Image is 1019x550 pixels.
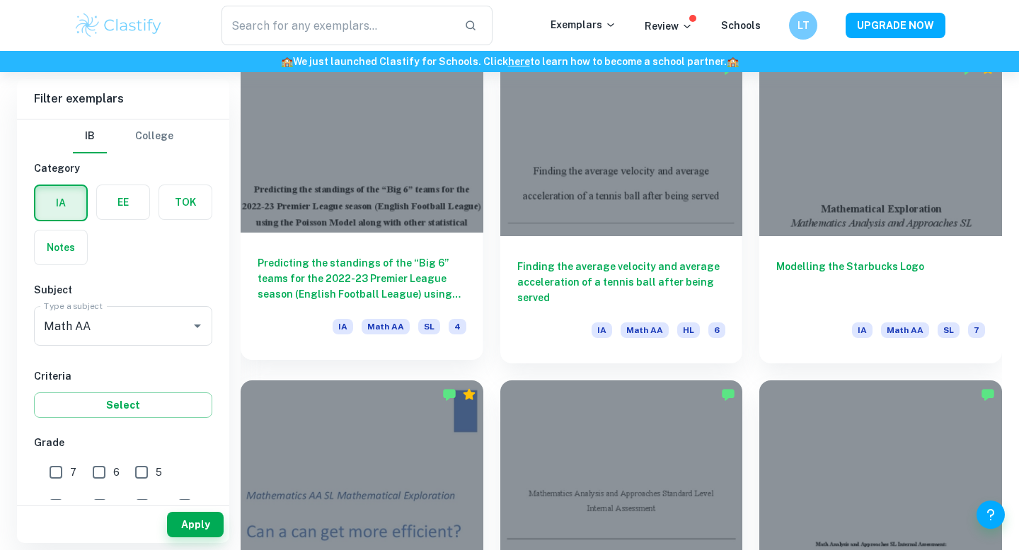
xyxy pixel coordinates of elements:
[981,387,995,402] img: Marked
[281,56,293,67] span: 🏫
[795,18,812,33] h6: LT
[34,435,212,450] h6: Grade
[156,498,162,513] span: 2
[721,387,735,402] img: Marked
[34,368,212,384] h6: Criteria
[462,387,476,402] div: Premium
[727,56,739,67] span: 🏫
[333,319,353,334] span: IA
[73,119,107,153] button: IB
[188,316,207,336] button: Open
[418,319,440,334] span: SL
[881,322,929,338] span: Math AA
[35,186,86,220] button: IA
[449,319,466,334] span: 4
[167,512,224,537] button: Apply
[592,322,612,338] span: IA
[776,259,985,305] h6: Modelling the Starbucks Logo
[34,160,212,176] h6: Category
[221,6,453,45] input: Search for any exemplars...
[74,11,163,40] img: Clastify logo
[70,498,77,513] span: 4
[708,322,725,338] span: 6
[44,300,103,312] label: Type a subject
[977,501,1005,529] button: Help and Feedback
[968,322,985,338] span: 7
[199,498,203,513] span: 1
[362,319,410,334] span: Math AA
[159,185,212,219] button: TOK
[135,119,173,153] button: College
[114,498,120,513] span: 3
[34,282,212,298] h6: Subject
[500,54,743,363] a: Finding the average velocity and average acceleration of a tennis ball after being servedIAMath A...
[17,79,229,119] h6: Filter exemplars
[721,20,761,31] a: Schools
[113,464,120,480] span: 6
[258,255,466,302] h6: Predicting the standings of the “Big 6” teams for the 2022-23 Premier League season (English Foot...
[852,322,873,338] span: IA
[70,464,76,480] span: 7
[621,322,669,338] span: Math AA
[34,392,212,418] button: Select
[442,387,456,402] img: Marked
[677,322,700,338] span: HL
[517,259,726,305] h6: Finding the average velocity and average acceleration of a tennis ball after being served
[551,17,616,33] p: Exemplars
[35,230,87,264] button: Notes
[846,13,945,38] button: UPGRADE NOW
[3,54,1016,69] h6: We just launched Clastify for Schools. Click to learn how to become a school partner.
[73,119,173,153] div: Filter type choice
[789,11,817,40] button: LT
[156,464,162,480] span: 5
[759,54,1002,363] a: Modelling the Starbucks LogoIAMath AASL7
[241,54,483,363] a: Predicting the standings of the “Big 6” teams for the 2022-23 Premier League season (English Foot...
[508,56,530,67] a: here
[645,18,693,34] p: Review
[981,62,995,76] div: Premium
[938,322,960,338] span: SL
[97,185,149,219] button: EE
